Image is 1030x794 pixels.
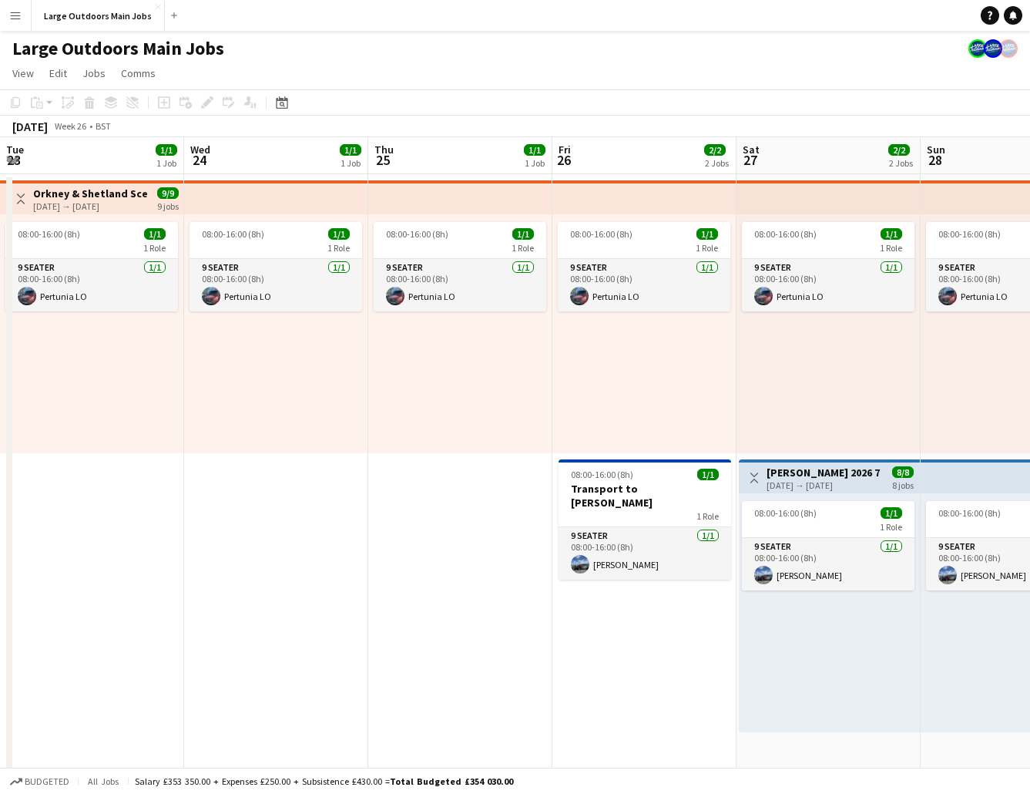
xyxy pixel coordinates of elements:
[76,63,112,83] a: Jobs
[924,151,945,169] span: 28
[43,63,73,83] a: Edit
[202,228,264,240] span: 08:00-16:00 (8h)
[188,151,210,169] span: 24
[984,39,1002,58] app-user-avatar: Large Outdoors Office
[696,228,718,240] span: 1/1
[556,151,571,169] span: 26
[754,507,817,519] span: 08:00-16:00 (8h)
[4,151,24,169] span: 23
[558,222,730,311] app-job-card: 08:00-16:00 (8h)1/11 Role9 Seater1/108:00-16:00 (8h)Pertunia LO
[135,775,513,787] div: Salary £353 350.00 + Expenses £250.00 + Subsistence £430.00 =
[157,187,179,199] span: 9/9
[888,144,910,156] span: 2/2
[12,37,224,60] h1: Large Outdoors Main Jobs
[880,521,902,533] span: 1 Role
[938,228,1001,240] span: 08:00-16:00 (8h)
[767,466,881,479] h3: [PERSON_NAME] 2026 7 nights
[386,228,448,240] span: 08:00-16:00 (8h)
[6,63,40,83] a: View
[881,507,902,519] span: 1/1
[889,157,913,169] div: 2 Jobs
[121,66,156,80] span: Comms
[115,63,162,83] a: Comms
[96,120,111,132] div: BST
[374,222,546,311] app-job-card: 08:00-16:00 (8h)1/11 Role9 Seater1/108:00-16:00 (8h)Pertunia LO
[32,1,165,31] button: Large Outdoors Main Jobs
[51,120,89,132] span: Week 26
[190,259,362,311] app-card-role: 9 Seater1/108:00-16:00 (8h)Pertunia LO
[512,242,534,254] span: 1 Role
[740,151,760,169] span: 27
[968,39,987,58] app-user-avatar: Large Outdoors Office
[743,143,760,156] span: Sat
[704,144,726,156] span: 2/2
[558,259,730,311] app-card-role: 9 Seater1/108:00-16:00 (8h)Pertunia LO
[754,228,817,240] span: 08:00-16:00 (8h)
[705,157,729,169] div: 2 Jobs
[742,501,914,590] app-job-card: 08:00-16:00 (8h)1/11 Role9 Seater1/108:00-16:00 (8h)[PERSON_NAME]
[374,259,546,311] app-card-role: 9 Seater1/108:00-16:00 (8h)Pertunia LO
[341,157,361,169] div: 1 Job
[892,466,914,478] span: 8/8
[742,222,914,311] app-job-card: 08:00-16:00 (8h)1/11 Role9 Seater1/108:00-16:00 (8h)Pertunia LO
[374,143,394,156] span: Thu
[892,478,914,491] div: 8 jobs
[559,527,731,580] app-card-role: 9 Seater1/108:00-16:00 (8h)[PERSON_NAME]
[33,200,148,212] div: [DATE] → [DATE]
[82,66,106,80] span: Jobs
[559,482,731,510] h3: Transport to [PERSON_NAME]
[570,228,632,240] span: 08:00-16:00 (8h)
[696,510,719,522] span: 1 Role
[571,469,633,480] span: 08:00-16:00 (8h)
[190,222,362,311] app-job-card: 08:00-16:00 (8h)1/11 Role9 Seater1/108:00-16:00 (8h)Pertunia LO
[190,143,210,156] span: Wed
[340,144,361,156] span: 1/1
[156,144,177,156] span: 1/1
[12,119,48,134] div: [DATE]
[696,242,718,254] span: 1 Role
[157,199,179,212] div: 9 jobs
[25,776,69,787] span: Budgeted
[880,242,902,254] span: 1 Role
[6,143,24,156] span: Tue
[49,66,67,80] span: Edit
[144,228,166,240] span: 1/1
[372,151,394,169] span: 25
[12,66,34,80] span: View
[767,479,881,491] div: [DATE] → [DATE]
[938,507,1001,519] span: 08:00-16:00 (8h)
[512,228,534,240] span: 1/1
[881,228,902,240] span: 1/1
[156,157,176,169] div: 1 Job
[327,242,350,254] span: 1 Role
[328,228,350,240] span: 1/1
[390,775,513,787] span: Total Budgeted £354 030.00
[559,459,731,580] app-job-card: 08:00-16:00 (8h)1/1Transport to [PERSON_NAME]1 Role9 Seater1/108:00-16:00 (8h)[PERSON_NAME]
[33,187,148,200] h3: Orkney & Shetland Scenic
[524,144,545,156] span: 1/1
[85,775,122,787] span: All jobs
[999,39,1018,58] app-user-avatar: Large Outdoors Office
[697,469,719,480] span: 1/1
[18,228,80,240] span: 08:00-16:00 (8h)
[927,143,945,156] span: Sun
[742,259,914,311] app-card-role: 9 Seater1/108:00-16:00 (8h)Pertunia LO
[742,538,914,590] app-card-role: 9 Seater1/108:00-16:00 (8h)[PERSON_NAME]
[143,242,166,254] span: 1 Role
[8,773,72,790] button: Budgeted
[559,143,571,156] span: Fri
[5,259,178,311] app-card-role: 9 Seater1/108:00-16:00 (8h)Pertunia LO
[525,157,545,169] div: 1 Job
[5,222,178,311] app-job-card: 08:00-16:00 (8h)1/11 Role9 Seater1/108:00-16:00 (8h)Pertunia LO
